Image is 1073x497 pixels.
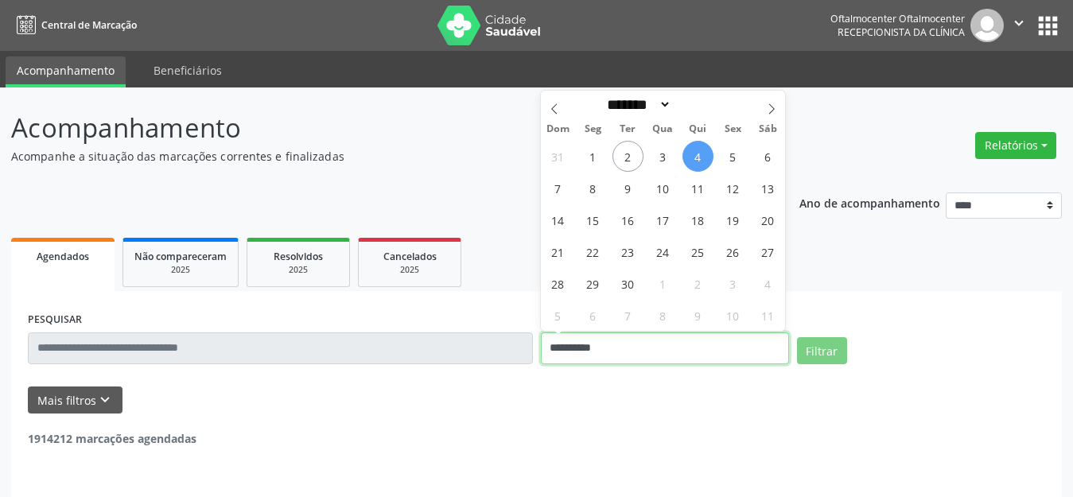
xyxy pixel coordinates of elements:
[28,308,82,332] label: PESQUISAR
[142,56,233,84] a: Beneficiários
[274,250,323,263] span: Resolvidos
[752,268,783,299] span: Outubro 4, 2025
[752,173,783,204] span: Setembro 13, 2025
[612,173,643,204] span: Setembro 9, 2025
[752,204,783,235] span: Setembro 20, 2025
[647,173,678,204] span: Setembro 10, 2025
[602,96,672,113] select: Month
[612,300,643,331] span: Outubro 7, 2025
[647,204,678,235] span: Setembro 17, 2025
[612,236,643,267] span: Setembro 23, 2025
[1004,9,1034,42] button: 
[11,148,747,165] p: Acompanhe a situação das marcações correntes e finalizadas
[752,300,783,331] span: Outubro 11, 2025
[134,264,227,276] div: 2025
[6,56,126,87] a: Acompanhamento
[577,300,608,331] span: Outubro 6, 2025
[970,9,1004,42] img: img
[830,12,965,25] div: Oftalmocenter Oftalmocenter
[715,124,750,134] span: Sex
[37,250,89,263] span: Agendados
[838,25,965,39] span: Recepcionista da clínica
[645,124,680,134] span: Qua
[41,18,137,32] span: Central de Marcação
[28,386,122,414] button: Mais filtroskeyboard_arrow_down
[542,300,573,331] span: Outubro 5, 2025
[1010,14,1028,32] i: 
[682,300,713,331] span: Outubro 9, 2025
[717,236,748,267] span: Setembro 26, 2025
[717,300,748,331] span: Outubro 10, 2025
[647,236,678,267] span: Setembro 24, 2025
[28,431,196,446] strong: 1914212 marcações agendadas
[259,264,338,276] div: 2025
[1034,12,1062,40] button: apps
[799,192,940,212] p: Ano de acompanhamento
[647,300,678,331] span: Outubro 8, 2025
[575,124,610,134] span: Seg
[717,141,748,172] span: Setembro 5, 2025
[612,204,643,235] span: Setembro 16, 2025
[542,141,573,172] span: Agosto 31, 2025
[542,173,573,204] span: Setembro 7, 2025
[612,268,643,299] span: Setembro 30, 2025
[682,268,713,299] span: Outubro 2, 2025
[542,204,573,235] span: Setembro 14, 2025
[370,264,449,276] div: 2025
[717,173,748,204] span: Setembro 12, 2025
[717,204,748,235] span: Setembro 19, 2025
[541,124,576,134] span: Dom
[647,268,678,299] span: Outubro 1, 2025
[542,268,573,299] span: Setembro 28, 2025
[96,391,114,409] i: keyboard_arrow_down
[671,96,724,113] input: Year
[752,236,783,267] span: Setembro 27, 2025
[682,141,713,172] span: Setembro 4, 2025
[752,141,783,172] span: Setembro 6, 2025
[647,141,678,172] span: Setembro 3, 2025
[682,204,713,235] span: Setembro 18, 2025
[975,132,1056,159] button: Relatórios
[610,124,645,134] span: Ter
[11,12,137,38] a: Central de Marcação
[750,124,785,134] span: Sáb
[612,141,643,172] span: Setembro 2, 2025
[577,173,608,204] span: Setembro 8, 2025
[134,250,227,263] span: Não compareceram
[577,141,608,172] span: Setembro 1, 2025
[797,337,847,364] button: Filtrar
[682,236,713,267] span: Setembro 25, 2025
[680,124,715,134] span: Qui
[383,250,437,263] span: Cancelados
[577,268,608,299] span: Setembro 29, 2025
[577,236,608,267] span: Setembro 22, 2025
[717,268,748,299] span: Outubro 3, 2025
[542,236,573,267] span: Setembro 21, 2025
[577,204,608,235] span: Setembro 15, 2025
[682,173,713,204] span: Setembro 11, 2025
[11,108,747,148] p: Acompanhamento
